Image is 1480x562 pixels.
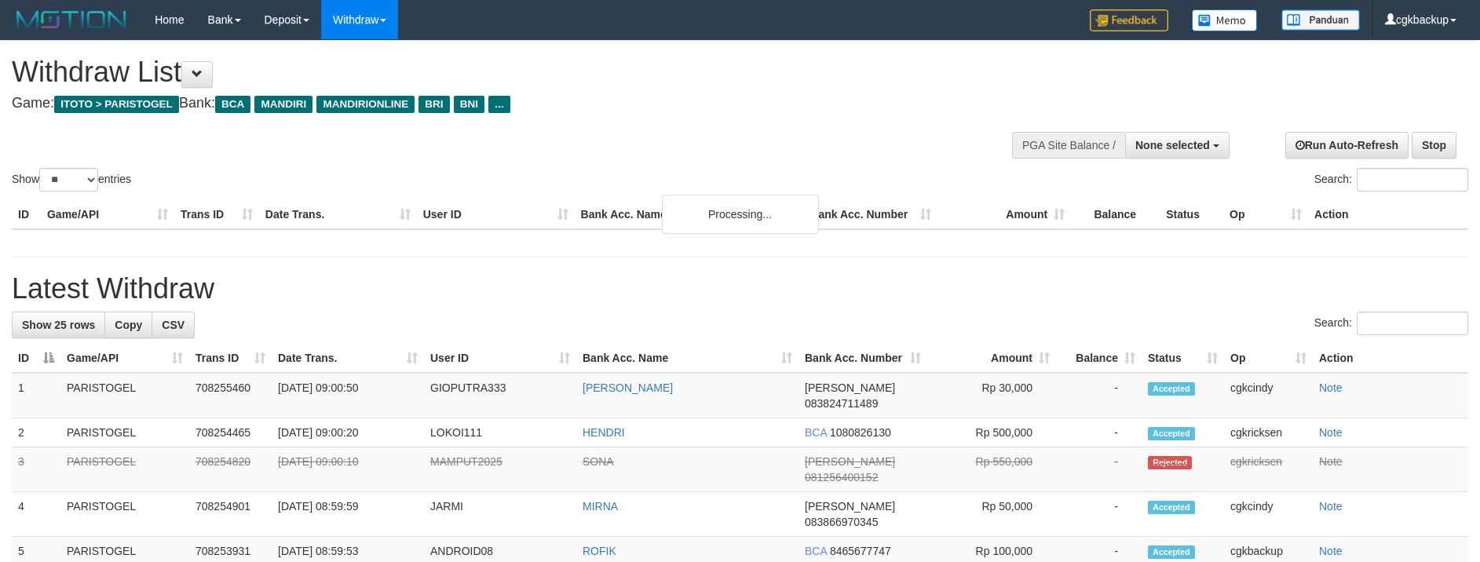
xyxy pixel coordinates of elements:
td: 3 [12,447,60,492]
span: ... [488,96,510,113]
th: Amount [937,200,1071,229]
a: Stop [1412,132,1456,159]
a: Note [1319,545,1343,557]
a: Note [1319,381,1343,394]
span: Rejected [1148,456,1192,469]
td: cgkricksen [1224,418,1313,447]
td: 708255460 [189,373,272,418]
h1: Withdraw List [12,57,971,88]
input: Search: [1357,312,1468,335]
td: PARISTOGEL [60,373,189,418]
th: Bank Acc. Number [804,200,937,229]
a: MIRNA [583,500,618,513]
td: - [1056,447,1142,492]
td: LOKOI111 [424,418,576,447]
td: cgkricksen [1224,447,1313,492]
td: PARISTOGEL [60,492,189,537]
th: Op [1223,200,1308,229]
span: Accepted [1148,546,1195,559]
td: 708254820 [189,447,272,492]
th: Balance [1071,200,1160,229]
img: Button%20Memo.svg [1192,9,1258,31]
h4: Game: Bank: [12,96,971,111]
label: Show entries [12,168,131,192]
span: BNI [454,96,484,113]
td: Rp 500,000 [927,418,1056,447]
span: BCA [215,96,250,113]
th: ID: activate to sort column descending [12,344,60,373]
th: Status: activate to sort column ascending [1142,344,1224,373]
span: [PERSON_NAME] [805,455,895,468]
a: Note [1319,426,1343,439]
td: - [1056,418,1142,447]
th: Game/API [41,200,174,229]
span: [PERSON_NAME] [805,381,895,394]
td: [DATE] 09:00:10 [272,447,424,492]
th: Amount: activate to sort column ascending [927,344,1056,373]
input: Search: [1357,168,1468,192]
td: [DATE] 08:59:59 [272,492,424,537]
span: MANDIRI [254,96,312,113]
td: Rp 50,000 [927,492,1056,537]
img: panduan.png [1281,9,1360,31]
div: Processing... [662,195,819,234]
a: [PERSON_NAME] [583,381,673,394]
td: 708254465 [189,418,272,447]
td: MAMPUT2025 [424,447,576,492]
td: [DATE] 09:00:20 [272,418,424,447]
td: PARISTOGEL [60,447,189,492]
th: Action [1313,344,1468,373]
div: PGA Site Balance / [1012,132,1125,159]
span: CSV [162,319,185,331]
a: Note [1319,455,1343,468]
th: Balance: activate to sort column ascending [1056,344,1142,373]
span: Copy 081256400152 to clipboard [805,471,878,484]
td: Rp 550,000 [927,447,1056,492]
img: Feedback.jpg [1090,9,1168,31]
td: GIOPUTRA333 [424,373,576,418]
th: Game/API: activate to sort column ascending [60,344,189,373]
td: 2 [12,418,60,447]
a: HENDRI [583,426,625,439]
span: Copy 083824711489 to clipboard [805,397,878,410]
span: ITOTO > PARISTOGEL [54,96,179,113]
h1: Latest Withdraw [12,273,1468,305]
th: Action [1308,200,1468,229]
span: Accepted [1148,382,1195,396]
td: PARISTOGEL [60,418,189,447]
span: Copy 8465677747 to clipboard [830,545,891,557]
th: Status [1160,200,1223,229]
select: Showentries [39,168,98,192]
button: None selected [1125,132,1230,159]
td: 708254901 [189,492,272,537]
span: Copy 1080826130 to clipboard [830,426,891,439]
span: Show 25 rows [22,319,95,331]
th: Date Trans. [259,200,417,229]
label: Search: [1314,312,1468,335]
span: Copy 083866970345 to clipboard [805,516,878,528]
th: Op: activate to sort column ascending [1224,344,1313,373]
th: User ID: activate to sort column ascending [424,344,576,373]
a: CSV [152,312,195,338]
span: Accepted [1148,501,1195,514]
span: Copy [115,319,142,331]
a: Run Auto-Refresh [1285,132,1409,159]
td: cgkcindy [1224,373,1313,418]
span: BCA [805,545,827,557]
th: Bank Acc. Number: activate to sort column ascending [798,344,927,373]
span: None selected [1135,139,1210,151]
span: [PERSON_NAME] [805,500,895,513]
th: Bank Acc. Name: activate to sort column ascending [576,344,798,373]
span: BCA [805,426,827,439]
td: Rp 30,000 [927,373,1056,418]
th: Trans ID [174,200,259,229]
span: BRI [418,96,449,113]
th: Date Trans.: activate to sort column ascending [272,344,424,373]
label: Search: [1314,168,1468,192]
span: Accepted [1148,427,1195,440]
a: SONA [583,455,614,468]
th: Bank Acc. Name [575,200,805,229]
span: MANDIRIONLINE [316,96,415,113]
td: 1 [12,373,60,418]
a: Copy [104,312,152,338]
